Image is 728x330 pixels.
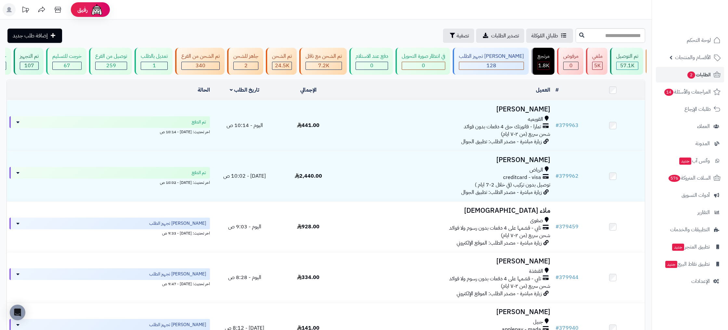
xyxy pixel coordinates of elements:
[501,130,550,138] span: شحن سريع (من ٢-٧ ايام)
[9,128,210,135] div: اخر تحديث: [DATE] - 10:14 ص
[697,208,710,217] span: التقارير
[664,88,673,96] span: 14
[265,48,298,75] a: تم الشحن 24.5K
[422,62,425,70] span: 0
[443,29,474,43] button: تصفية
[141,53,168,60] div: تعديل بالطلب
[695,139,710,148] span: المدونة
[533,318,543,326] span: جبيل
[656,84,724,100] a: المراجعات والأسئلة14
[343,308,550,316] h3: [PERSON_NAME]
[20,53,39,60] div: تم التجهيز
[555,273,559,281] span: #
[555,223,578,231] a: #379459
[665,260,710,269] span: تطبيق نقاط البيع
[530,217,543,224] span: صفوى
[305,53,342,60] div: تم الشحن مع ناقل
[529,166,543,174] span: الرياض
[449,275,541,283] span: تابي - قسّمها على 4 دفعات بدون رسوم ولا فوائد
[343,156,550,164] h3: [PERSON_NAME]
[679,156,710,165] span: وآتس آب
[656,239,724,255] a: تطبيق المتجرجديد
[656,187,724,203] a: أدوات التسويق
[555,223,559,231] span: #
[10,305,25,320] div: Open Intercom Messenger
[487,62,496,70] span: 128
[272,62,292,70] div: 24547
[592,53,603,60] div: ملغي
[96,62,127,70] div: 259
[656,67,724,82] a: الطلبات2
[609,48,644,75] a: تم التوصيل 57.1K
[491,32,519,40] span: تصدير الطلبات
[594,62,601,70] span: 5K
[9,280,210,287] div: اخر تحديث: [DATE] - 9:47 ص
[45,48,88,75] a: خرجت للتسليم 67
[149,322,206,328] span: [PERSON_NAME] تجهيز الطلب
[198,86,210,94] a: الحالة
[227,121,263,129] span: اليوم - 10:14 ص
[356,62,388,70] div: 0
[531,32,558,40] span: طلباتي المُوكلة
[691,277,710,286] span: الإعدادات
[682,191,710,200] span: أدوات التسويق
[687,71,695,79] span: 2
[687,70,711,79] span: الطلبات
[394,48,451,75] a: في انتظار صورة التحويل 0
[343,106,550,113] h3: [PERSON_NAME]
[457,290,542,298] span: زيارة مباشرة - مصدر الطلب: الموقع الإلكتروني
[90,3,103,16] img: ai-face.png
[174,48,226,75] a: تم الشحن من الفرع 340
[106,62,116,70] span: 259
[12,48,45,75] a: تم التجهيز 107
[52,53,82,60] div: خرجت للتسليم
[461,188,542,196] span: زيارة مباشرة - مصدر الطلب: تطبيق الجوال
[656,32,724,48] a: لوحة التحكم
[356,53,388,60] div: دفع عند الاستلام
[528,116,543,123] span: القويعيه
[585,48,609,75] a: ملغي 5K
[402,62,445,70] div: 0
[616,53,638,60] div: تم التوصيل
[665,261,677,268] span: جديد
[501,232,550,239] span: شحن سريع (من ٢-٧ ايام)
[664,87,711,96] span: المراجعات والأسئلة
[13,32,48,40] span: إضافة طلب جديد
[451,48,530,75] a: [PERSON_NAME] تجهيز الطلب 128
[464,123,541,131] span: تمارا - فاتورتك حتى 4 دفعات بدون فوائد
[17,3,33,18] a: تحديثات المنصة
[53,62,81,70] div: 67
[684,13,722,27] img: logo-2.png
[272,53,292,60] div: تم الشحن
[656,273,724,289] a: الإعدادات
[555,273,578,281] a: #379944
[656,170,724,186] a: السلات المتروكة576
[538,62,549,70] span: 1.8K
[684,105,711,114] span: طلبات الإرجاع
[88,48,133,75] a: توصيل من الفرع 259
[343,258,550,265] h3: [PERSON_NAME]
[538,62,549,70] div: 1845
[530,48,556,75] a: مرتجع 1.8K
[503,174,541,181] span: creditcard - visa
[449,224,541,232] span: تابي - قسّمها على 4 دفعات بدون رسوم ولا فوائد
[64,62,70,70] span: 67
[297,121,319,129] span: 441.00
[526,29,573,43] a: طلباتي المُوكلة
[230,86,259,94] a: تاريخ الطلب
[192,119,206,125] span: تم الدفع
[228,223,261,231] span: اليوم - 9:03 ص
[370,62,373,70] span: 0
[555,86,559,94] a: #
[9,229,210,236] div: اخر تحديث: [DATE] - 9:33 ص
[348,48,394,75] a: دفع عند الاستلام 0
[196,62,205,70] span: 340
[555,172,559,180] span: #
[476,29,524,43] a: تصدير الطلبات
[555,172,578,180] a: #379962
[656,101,724,117] a: طلبات الإرجاع
[20,62,38,70] div: 107
[298,48,348,75] a: تم الشحن مع ناقل 7.2K
[233,53,258,60] div: جاهز للشحن
[318,62,329,70] span: 7.2K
